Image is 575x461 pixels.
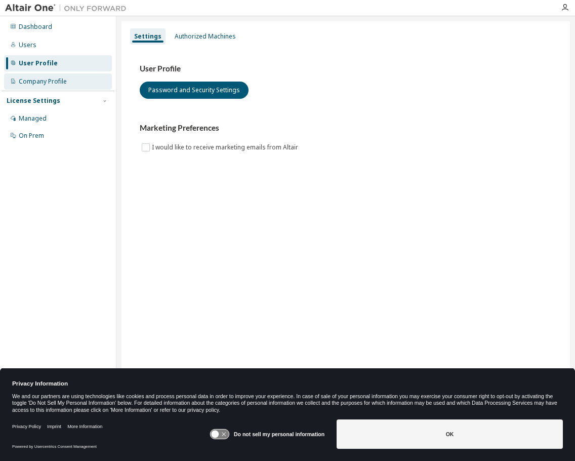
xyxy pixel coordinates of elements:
div: On Prem [19,132,44,140]
div: User Profile [19,59,58,67]
div: Company Profile [19,78,67,86]
h3: User Profile [140,64,552,74]
label: I would like to receive marketing emails from Altair [152,141,300,153]
h3: Marketing Preferences [140,123,552,133]
button: Password and Security Settings [140,82,249,99]
div: Managed [19,114,47,123]
div: Users [19,41,36,49]
div: Settings [134,32,161,41]
img: Altair One [5,3,132,13]
div: License Settings [7,97,60,105]
div: Authorized Machines [175,32,236,41]
div: Dashboard [19,23,52,31]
